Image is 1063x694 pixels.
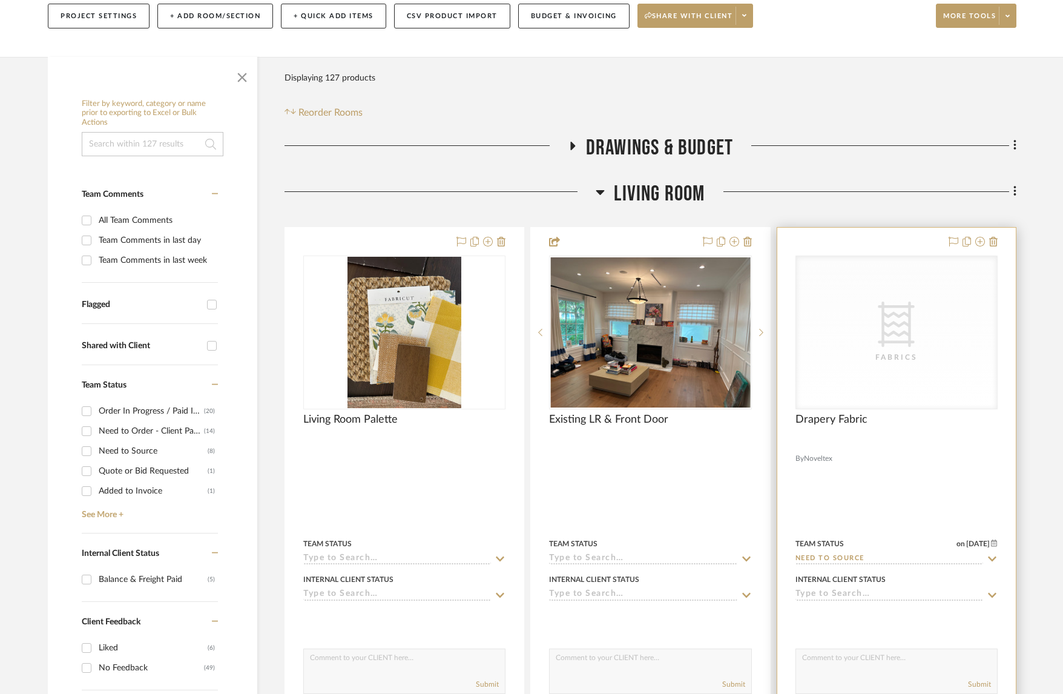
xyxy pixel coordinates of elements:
div: (49) [204,658,215,678]
div: Team Status [549,538,597,549]
div: Liked [99,638,208,658]
span: [DATE] [965,540,991,548]
span: Drawings & Budget [586,135,733,161]
span: Living Room [614,181,705,207]
div: Balance & Freight Paid [99,570,208,589]
div: Internal Client Status [303,574,393,585]
div: Quote or Bid Requested [99,461,208,481]
span: Reorder Rooms [298,105,363,120]
span: Noveltex [804,453,832,464]
span: By [795,453,804,464]
div: No Feedback [99,658,204,678]
div: 0 [796,256,997,409]
button: Reorder Rooms [285,105,363,120]
span: Drapery Fabric [795,413,867,426]
span: Client Feedback [82,618,140,626]
div: (8) [208,441,215,461]
div: Shared with Client [82,341,201,351]
button: Submit [968,679,991,690]
div: Added to Invoice [99,481,208,501]
div: (1) [208,481,215,501]
div: Team Comments in last day [99,231,215,250]
button: More tools [936,4,1016,28]
button: Submit [476,679,499,690]
span: More tools [943,12,996,30]
div: Order In Progress / Paid In Full w/ Freight, No Balance due [99,402,204,421]
span: Team Status [82,381,127,389]
input: Type to Search… [303,554,491,565]
div: Internal Client Status [795,574,886,585]
button: + Quick Add Items [281,4,386,28]
button: Project Settings [48,4,150,28]
input: Type to Search… [549,554,737,565]
div: (14) [204,421,215,441]
input: Type to Search… [795,589,983,601]
img: Living Room Palette [347,257,461,408]
button: Close [230,63,254,87]
input: Search within 127 results [82,132,223,156]
div: (1) [208,461,215,481]
button: Budget & Invoicing [518,4,630,28]
div: Displaying 127 products [285,66,375,90]
img: Existing LR & Front Door [550,257,750,408]
div: (6) [208,638,215,658]
input: Type to Search… [303,589,491,601]
div: Flagged [82,300,201,310]
input: Type to Search… [549,589,737,601]
button: CSV Product Import [394,4,510,28]
input: Type to Search… [795,554,983,565]
span: Team Comments [82,190,143,199]
button: + Add Room/Section [157,4,273,28]
div: Team Comments in last week [99,251,215,270]
span: Existing LR & Front Door [549,413,668,426]
span: on [956,540,965,547]
span: Living Room Palette [303,413,398,426]
div: Fabrics [836,351,957,363]
span: Internal Client Status [82,549,159,558]
div: Internal Client Status [549,574,639,585]
a: See More + [79,501,218,520]
div: All Team Comments [99,211,215,230]
div: 0 [550,256,751,409]
div: Need to Order - Client Payment Received [99,421,204,441]
div: Team Status [303,538,352,549]
button: Submit [722,679,745,690]
div: 0 [304,256,505,409]
div: (20) [204,402,215,421]
div: Team Status [795,538,844,549]
div: Need to Source [99,441,208,461]
div: (5) [208,570,215,589]
button: Share with client [637,4,754,28]
span: Share with client [645,12,733,30]
h6: Filter by keyword, category or name prior to exporting to Excel or Bulk Actions [82,99,223,128]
